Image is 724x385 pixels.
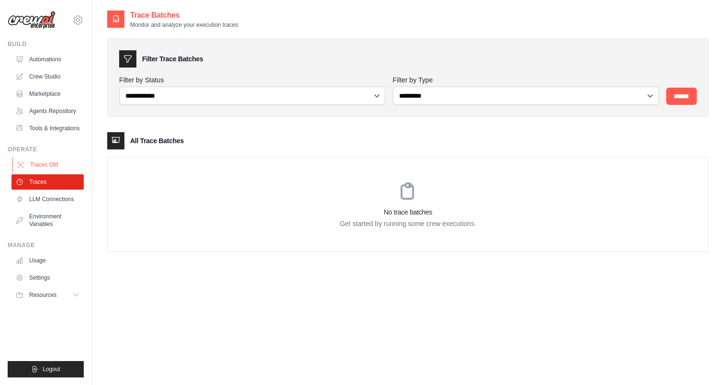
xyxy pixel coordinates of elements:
[8,361,84,377] button: Logout
[393,75,659,85] label: Filter by Type
[11,52,84,67] a: Automations
[11,287,84,303] button: Resources
[11,253,84,268] a: Usage
[11,69,84,84] a: Crew Studio
[29,291,56,299] span: Resources
[12,157,85,172] a: Traces Old
[11,209,84,232] a: Environment Variables
[8,241,84,249] div: Manage
[108,207,708,217] h3: No trace batches
[130,10,238,21] h2: Trace Batches
[130,21,238,29] p: Monitor and analyze your execution traces
[11,121,84,136] a: Tools & Integrations
[142,54,203,64] h3: Filter Trace Batches
[108,219,708,228] p: Get started by running some crew executions.
[43,365,60,373] span: Logout
[11,86,84,102] a: Marketplace
[8,146,84,153] div: Operate
[11,174,84,190] a: Traces
[11,270,84,285] a: Settings
[11,192,84,207] a: LLM Connections
[119,75,385,85] label: Filter by Status
[8,11,56,29] img: Logo
[130,136,184,146] h3: All Trace Batches
[11,103,84,119] a: Agents Repository
[8,40,84,48] div: Build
